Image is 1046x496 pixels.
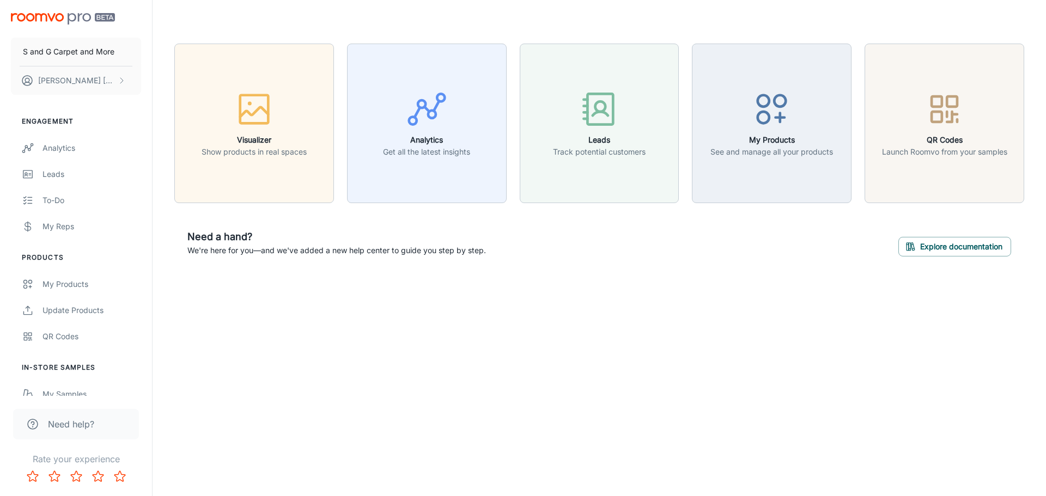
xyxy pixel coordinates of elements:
button: QR CodesLaunch Roomvo from your samples [865,44,1024,203]
a: My ProductsSee and manage all your products [692,117,852,128]
p: S and G Carpet and More [23,46,114,58]
p: Launch Roomvo from your samples [882,146,1007,158]
a: Explore documentation [898,240,1011,251]
button: My ProductsSee and manage all your products [692,44,852,203]
button: LeadsTrack potential customers [520,44,679,203]
a: LeadsTrack potential customers [520,117,679,128]
a: QR CodesLaunch Roomvo from your samples [865,117,1024,128]
p: Track potential customers [553,146,646,158]
button: VisualizerShow products in real spaces [174,44,334,203]
div: My Products [42,278,141,290]
h6: Analytics [383,134,470,146]
h6: Need a hand? [187,229,486,244]
p: Show products in real spaces [202,146,307,158]
div: My Reps [42,221,141,232]
p: We're here for you—and we've added a new help center to guide you step by step. [187,244,486,256]
div: To-do [42,194,141,206]
p: See and manage all your products [710,146,833,158]
button: S and G Carpet and More [11,38,141,66]
button: [PERSON_NAME] [PERSON_NAME] [11,66,141,95]
h6: Leads [553,134,646,146]
h6: QR Codes [882,134,1007,146]
h6: My Products [710,134,833,146]
div: Analytics [42,142,141,154]
img: Roomvo PRO Beta [11,13,115,25]
p: [PERSON_NAME] [PERSON_NAME] [38,75,115,87]
div: Update Products [42,304,141,316]
button: AnalyticsGet all the latest insights [347,44,507,203]
p: Get all the latest insights [383,146,470,158]
div: Leads [42,168,141,180]
a: AnalyticsGet all the latest insights [347,117,507,128]
h6: Visualizer [202,134,307,146]
button: Explore documentation [898,237,1011,256]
